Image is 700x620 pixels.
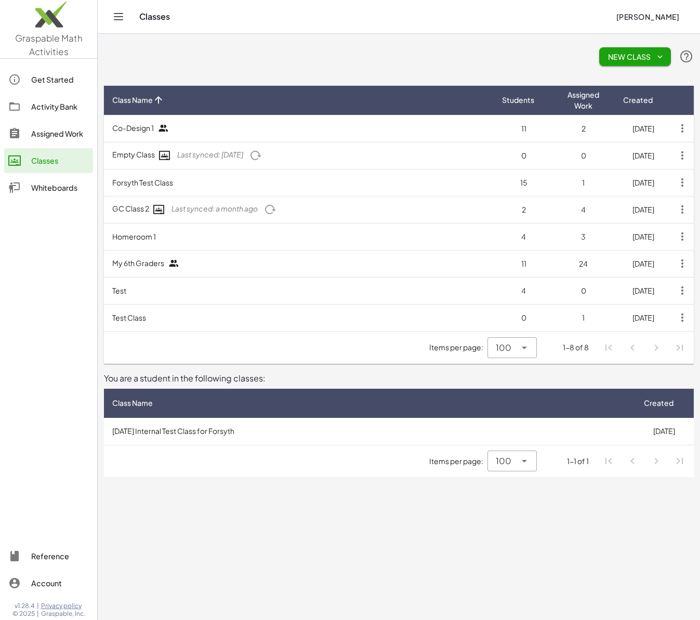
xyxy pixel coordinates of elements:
[41,610,85,618] span: Graspable, Inc.
[15,602,35,610] span: v1.28.4
[567,456,589,467] div: 1-1 of 1
[597,336,692,360] nav: Pagination Navigation
[429,456,487,467] span: Items per page:
[104,304,494,331] td: Test Class
[496,341,511,354] span: 100
[581,151,586,160] span: 0
[494,196,553,223] td: 2
[579,259,588,268] span: 24
[110,8,127,25] button: Toggle navigation
[37,610,39,618] span: |
[104,277,494,304] td: Test
[644,398,673,408] span: Created
[607,52,663,61] span: New Class
[4,544,93,569] a: Reference
[597,450,692,473] nav: Pagination Navigation
[31,577,89,589] div: Account
[104,142,494,169] td: Empty Class
[429,342,487,353] span: Items per page:
[494,277,553,304] td: 4
[104,196,494,223] td: GC Class 2
[613,223,673,250] td: [DATE]
[494,115,553,142] td: 11
[4,148,93,173] a: Classes
[581,205,586,214] span: 4
[171,204,258,213] span: Last synced: a month ago
[104,169,494,196] td: Forsyth Test Class
[582,178,585,187] span: 1
[112,95,153,105] span: Class Name
[613,142,673,169] td: [DATE]
[563,342,589,353] div: 1-8 of 8
[15,32,83,57] span: Graspable Math Activities
[31,181,89,194] div: Whiteboards
[613,304,673,331] td: [DATE]
[31,73,89,86] div: Get Started
[581,232,586,241] span: 3
[31,127,89,140] div: Assigned Work
[623,95,653,105] span: Created
[502,95,534,105] span: Students
[599,47,671,66] button: New Class
[104,372,694,385] div: You are a student in the following classes:
[613,115,673,142] td: [DATE]
[494,304,553,331] td: 0
[634,418,694,445] td: [DATE]
[582,124,586,133] span: 2
[104,250,494,277] td: My 6th Graders
[4,67,93,92] a: Get Started
[581,286,586,295] span: 0
[613,277,673,304] td: [DATE]
[616,12,679,21] span: [PERSON_NAME]
[494,250,553,277] td: 11
[494,142,553,169] td: 0
[31,550,89,562] div: Reference
[104,418,634,445] td: [DATE] Internal Test Class for Forsyth
[104,223,494,250] td: Homeroom 1
[582,313,585,322] span: 1
[12,610,35,618] span: © 2025
[31,100,89,113] div: Activity Bank
[4,571,93,596] a: Account
[104,115,494,142] td: Co-Design 1
[562,89,605,111] span: Assigned Work
[31,154,89,167] div: Classes
[494,169,553,196] td: 15
[613,169,673,196] td: [DATE]
[41,602,85,610] a: Privacy policy
[613,250,673,277] td: [DATE]
[4,121,93,146] a: Assigned Work
[4,94,93,119] a: Activity Bank
[607,7,688,26] button: [PERSON_NAME]
[177,150,243,159] span: Last synced: [DATE]
[112,398,153,408] span: Class Name
[494,223,553,250] td: 4
[496,455,511,467] span: 100
[613,196,673,223] td: [DATE]
[37,602,39,610] span: |
[4,175,93,200] a: Whiteboards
